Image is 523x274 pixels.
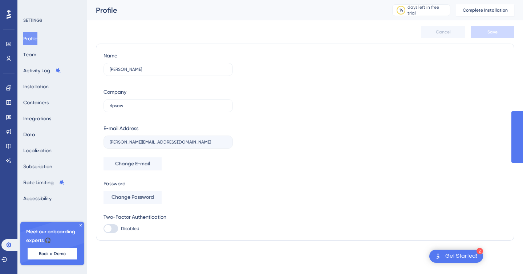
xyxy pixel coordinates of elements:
button: Save [471,26,514,38]
div: Open Get Started! checklist, remaining modules: 2 [429,250,483,263]
div: Two-Factor Authentication [104,213,233,221]
img: launcher-image-alternative-text [434,252,442,261]
span: Meet our onboarding experts 🎧 [26,227,78,245]
button: Localization [23,144,52,157]
button: Team [23,48,36,61]
iframe: UserGuiding AI Assistant Launcher [492,245,514,267]
button: Change Password [104,191,162,204]
button: Subscription [23,160,52,173]
span: Cancel [436,29,451,35]
input: Company Name [110,103,227,108]
div: Get Started! [445,252,477,260]
span: Book a Demo [39,251,66,257]
button: Rate Limiting [23,176,65,189]
div: Name [104,51,117,60]
button: Book a Demo [28,248,77,259]
span: Complete Installation [463,7,508,13]
div: E-mail Address [104,124,138,133]
button: Complete Installation [456,4,514,16]
div: Password [104,179,233,188]
div: 14 [399,7,403,13]
button: Activity Log [23,64,61,77]
button: Installation [23,80,49,93]
input: E-mail Address [110,140,227,145]
button: Change E-mail [104,157,162,170]
button: Profile [23,32,37,45]
span: Disabled [121,226,139,231]
span: Save [487,29,498,35]
button: Containers [23,96,49,109]
div: Profile [96,5,374,15]
button: Data [23,128,35,141]
button: Integrations [23,112,51,125]
div: SETTINGS [23,17,82,23]
div: Company [104,88,126,96]
div: days left in free trial [408,4,448,16]
span: Change E-mail [115,160,150,168]
button: Accessibility [23,192,52,205]
button: Cancel [421,26,465,38]
input: Name Surname [110,67,227,72]
span: Change Password [112,193,154,202]
div: 2 [477,248,483,254]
